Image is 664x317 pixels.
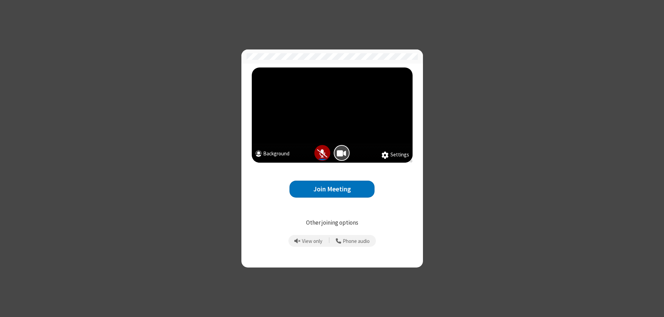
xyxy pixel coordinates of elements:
[334,145,350,161] button: Camera is on
[302,238,322,244] span: View only
[255,150,289,159] button: Background
[252,218,413,227] p: Other joining options
[314,145,330,161] button: Mic is off
[329,236,330,246] span: |
[343,238,370,244] span: Phone audio
[292,235,325,247] button: Prevent echo when there is already an active mic and speaker in the room.
[289,181,375,198] button: Join Meeting
[381,151,409,159] button: Settings
[333,235,372,247] button: Use your phone for mic and speaker while you view the meeting on this device.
